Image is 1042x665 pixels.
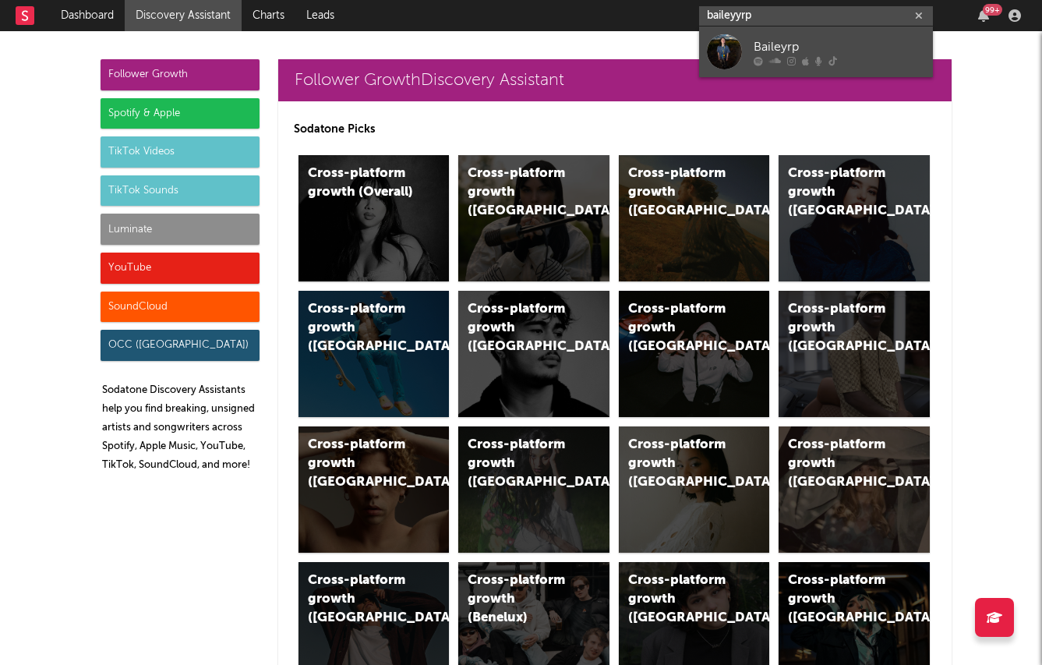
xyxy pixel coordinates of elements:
[619,426,770,553] a: Cross-platform growth ([GEOGRAPHIC_DATA])
[788,571,894,628] div: Cross-platform growth ([GEOGRAPHIC_DATA])
[458,426,609,553] a: Cross-platform growth ([GEOGRAPHIC_DATA])
[298,426,450,553] a: Cross-platform growth ([GEOGRAPHIC_DATA])
[298,155,450,281] a: Cross-platform growth (Overall)
[754,37,925,56] div: Baileyrp
[619,291,770,417] a: Cross-platform growth ([GEOGRAPHIC_DATA]/GSA)
[788,436,894,492] div: Cross-platform growth ([GEOGRAPHIC_DATA])
[978,9,989,22] button: 99+
[308,164,414,202] div: Cross-platform growth (Overall)
[294,120,936,139] p: Sodatone Picks
[779,291,930,417] a: Cross-platform growth ([GEOGRAPHIC_DATA])
[101,330,260,361] div: OCC ([GEOGRAPHIC_DATA])
[458,291,609,417] a: Cross-platform growth ([GEOGRAPHIC_DATA])
[983,4,1002,16] div: 99 +
[628,164,734,221] div: Cross-platform growth ([GEOGRAPHIC_DATA])
[101,214,260,245] div: Luminate
[619,155,770,281] a: Cross-platform growth ([GEOGRAPHIC_DATA])
[779,426,930,553] a: Cross-platform growth ([GEOGRAPHIC_DATA])
[458,155,609,281] a: Cross-platform growth ([GEOGRAPHIC_DATA])
[628,436,734,492] div: Cross-platform growth ([GEOGRAPHIC_DATA])
[308,436,414,492] div: Cross-platform growth ([GEOGRAPHIC_DATA])
[278,59,952,101] a: Follower GrowthDiscovery Assistant
[628,571,734,628] div: Cross-platform growth ([GEOGRAPHIC_DATA])
[102,381,260,475] p: Sodatone Discovery Assistants help you find breaking, unsigned artists and songwriters across Spo...
[101,136,260,168] div: TikTok Videos
[788,164,894,221] div: Cross-platform growth ([GEOGRAPHIC_DATA])
[298,291,450,417] a: Cross-platform growth ([GEOGRAPHIC_DATA])
[101,59,260,90] div: Follower Growth
[101,253,260,284] div: YouTube
[788,300,894,356] div: Cross-platform growth ([GEOGRAPHIC_DATA])
[101,292,260,323] div: SoundCloud
[468,571,574,628] div: Cross-platform growth (Benelux)
[468,164,574,221] div: Cross-platform growth ([GEOGRAPHIC_DATA])
[468,300,574,356] div: Cross-platform growth ([GEOGRAPHIC_DATA])
[628,300,734,356] div: Cross-platform growth ([GEOGRAPHIC_DATA]/GSA)
[308,300,414,356] div: Cross-platform growth ([GEOGRAPHIC_DATA])
[101,175,260,207] div: TikTok Sounds
[101,98,260,129] div: Spotify & Apple
[699,27,933,77] a: Baileyrp
[468,436,574,492] div: Cross-platform growth ([GEOGRAPHIC_DATA])
[779,155,930,281] a: Cross-platform growth ([GEOGRAPHIC_DATA])
[699,6,933,26] input: Search for artists
[308,571,414,628] div: Cross-platform growth ([GEOGRAPHIC_DATA])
